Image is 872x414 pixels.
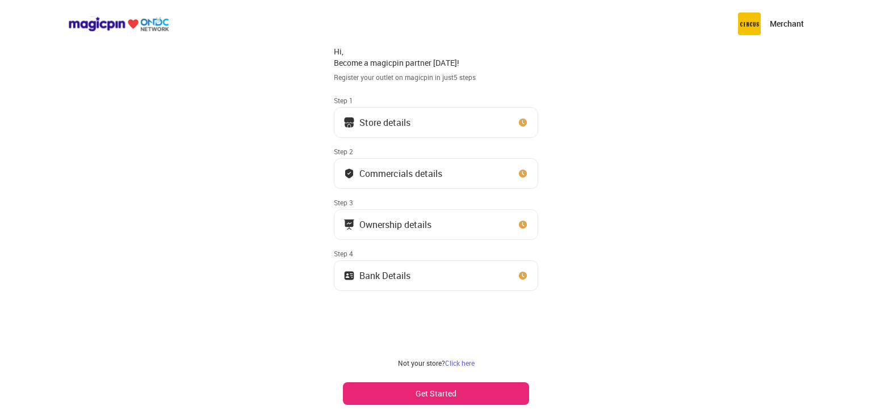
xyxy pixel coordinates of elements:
[334,249,538,258] div: Step 4
[334,73,538,82] div: Register your outlet on magicpin in just 5 steps
[359,120,410,125] div: Store details
[359,222,431,227] div: Ownership details
[343,168,355,179] img: bank_details_tick.fdc3558c.svg
[334,46,538,68] div: Hi, Become a magicpin partner [DATE]!
[359,273,410,278] div: Bank Details
[517,117,529,128] img: clock_icon_new.67dbf243.svg
[517,270,529,281] img: clock_icon_new.67dbf243.svg
[343,219,355,230] img: commercials_icon.983f7837.svg
[343,382,529,405] button: Get Started
[334,158,538,189] button: Commercials details
[334,96,538,105] div: Step 1
[334,147,538,156] div: Step 2
[343,270,355,281] img: ownership_icon.37569ceb.svg
[517,219,529,230] img: clock_icon_new.67dbf243.svg
[770,18,804,29] p: Merchant
[738,12,761,35] img: circus.b677b59b.png
[68,16,169,32] img: ondc-logo-new-small.8a59708e.svg
[334,260,538,291] button: Bank Details
[334,198,538,207] div: Step 3
[334,107,538,138] button: Store details
[343,117,355,128] img: storeIcon.9b1f7264.svg
[359,171,442,176] div: Commercials details
[445,358,475,367] a: Click here
[334,209,538,240] button: Ownership details
[398,358,445,367] span: Not your store?
[517,168,529,179] img: clock_icon_new.67dbf243.svg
